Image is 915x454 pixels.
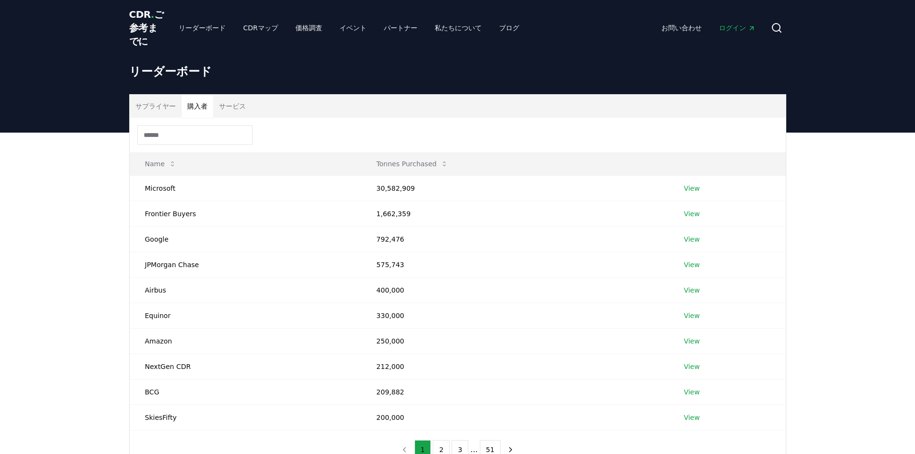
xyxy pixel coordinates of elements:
td: 400,000 [361,277,669,303]
td: 250,000 [361,328,669,354]
td: 1,662,359 [361,201,669,226]
a: お問い合わせ [654,19,709,37]
nav: 主要 [171,19,526,37]
a: CDRマップ [235,19,285,37]
a: 価格調査 [288,19,330,37]
font: サービス [219,102,246,110]
a: View [684,260,700,270]
a: CDR.ご参考までに [129,8,164,48]
font: ご参考までに [129,9,164,47]
a: View [684,285,700,295]
td: 792,476 [361,226,669,252]
a: View [684,209,700,219]
a: View [684,311,700,320]
a: イベント [332,19,374,37]
a: View [684,413,700,422]
font: 価格調査 [295,24,322,32]
font: 私たちについて [435,24,482,32]
font: . [151,9,154,20]
button: Name [137,154,184,173]
font: パートナー [384,24,417,32]
td: SkiesFifty [130,405,361,430]
td: Google [130,226,361,252]
td: 209,882 [361,379,669,405]
td: NextGen CDR [130,354,361,379]
td: Airbus [130,277,361,303]
a: パートナー [376,19,425,37]
a: ログイン [711,19,763,37]
font: ブログ [499,24,519,32]
td: Amazon [130,328,361,354]
font: CDR [129,9,151,20]
td: 30,582,909 [361,175,669,201]
td: 212,000 [361,354,669,379]
a: View [684,234,700,244]
td: Microsoft [130,175,361,201]
font: イベント [340,24,366,32]
a: リーダーボード [171,19,233,37]
font: 購入者 [187,102,207,110]
button: Tonnes Purchased [369,154,456,173]
font: リーダーボード [179,24,226,32]
font: ログイン [719,24,746,32]
td: 330,000 [361,303,669,328]
a: View [684,362,700,371]
td: JPMorgan Chase [130,252,361,277]
font: リーダーボード [129,63,212,79]
a: View [684,336,700,346]
nav: 主要 [654,19,763,37]
a: View [684,184,700,193]
td: Equinor [130,303,361,328]
td: BCG [130,379,361,405]
a: ブログ [491,19,527,37]
a: 私たちについて [427,19,489,37]
font: CDRマップ [243,24,278,32]
td: Frontier Buyers [130,201,361,226]
td: 575,743 [361,252,669,277]
font: サプライヤー [135,102,176,110]
a: View [684,387,700,397]
font: お問い合わせ [661,24,702,32]
td: 200,000 [361,405,669,430]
